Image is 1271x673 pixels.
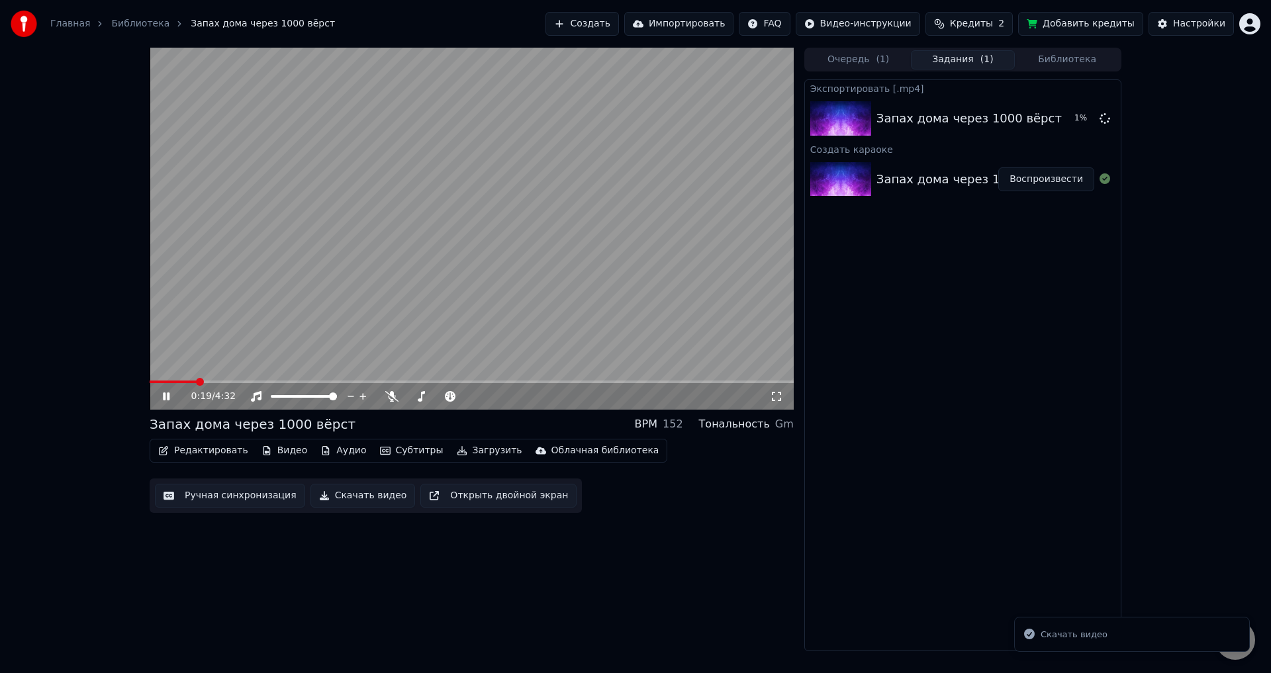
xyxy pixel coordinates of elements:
[1074,113,1094,124] div: 1 %
[805,80,1121,96] div: Экспортировать [.mp4]
[796,12,920,36] button: Видео-инструкции
[998,17,1004,30] span: 2
[256,441,313,460] button: Видео
[191,390,212,403] span: 0:19
[635,416,657,432] div: BPM
[1041,628,1107,641] div: Скачать видео
[624,12,734,36] button: Импортировать
[950,17,993,30] span: Кредиты
[11,11,37,37] img: youka
[420,484,577,508] button: Открыть двойной экран
[911,50,1015,69] button: Задания
[551,444,659,457] div: Облачная библиотека
[699,416,770,432] div: Тональность
[310,484,416,508] button: Скачать видео
[806,50,911,69] button: Очередь
[155,484,305,508] button: Ручная синхронизация
[111,17,169,30] a: Библиотека
[876,109,1062,128] div: Запах дома через 1000 вёрст
[876,53,889,66] span: ( 1 )
[739,12,790,36] button: FAQ
[775,416,794,432] div: Gm
[805,141,1121,157] div: Создать караоке
[998,167,1094,191] button: Воспроизвести
[1018,12,1143,36] button: Добавить кредиты
[980,53,994,66] span: ( 1 )
[215,390,236,403] span: 4:32
[150,415,355,433] div: Запах дома через 1000 вёрст
[1173,17,1225,30] div: Настройки
[50,17,335,30] nav: breadcrumb
[1149,12,1234,36] button: Настройки
[50,17,90,30] a: Главная
[191,390,223,403] div: /
[663,416,683,432] div: 152
[545,12,618,36] button: Создать
[1015,50,1119,69] button: Библиотека
[191,17,335,30] span: Запах дома через 1000 вёрст
[315,441,371,460] button: Аудио
[375,441,449,460] button: Субтитры
[153,441,254,460] button: Редактировать
[451,441,528,460] button: Загрузить
[876,170,1062,189] div: Запах дома через 1000 вёрст
[925,12,1013,36] button: Кредиты2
